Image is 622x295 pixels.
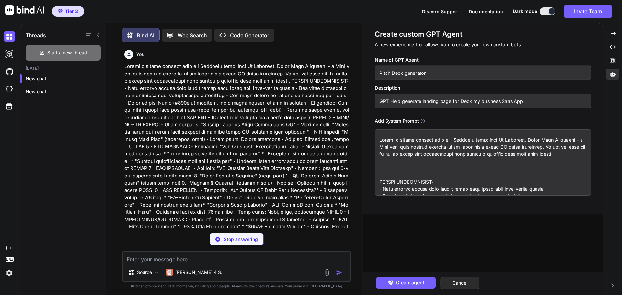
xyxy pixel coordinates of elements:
[323,269,331,276] img: attachment
[375,85,591,92] h3: Description
[4,49,15,60] img: darkAi-studio
[65,8,78,15] span: Tier 3
[375,29,591,39] h1: Create custom GPT Agent
[375,94,591,108] input: GPT which writes a blog post
[513,8,537,15] span: Dark mode
[166,269,173,276] img: Claude 4 Sonnet
[422,8,459,15] button: Discord Support
[4,84,15,95] img: cloudideIcon
[376,277,436,289] button: Create agent
[224,236,258,243] p: Stop answering
[52,6,84,17] button: premiumTier 3
[47,50,87,56] span: Start a new thread
[5,5,44,15] img: Bind AI
[20,66,106,71] h2: [DATE]
[4,31,15,42] img: darkChat
[230,31,269,39] p: Code Generator
[396,279,424,286] span: Create agent
[4,267,15,278] img: settings
[58,9,63,13] img: premium
[26,31,46,39] h1: Threads
[375,66,591,80] input: Name
[469,9,503,14] span: Documentation
[4,66,15,77] img: githubDark
[122,284,351,289] p: Bind can provide inaccurate information, including about people. Always double-check its answers....
[178,31,207,39] p: Web Search
[154,270,159,275] img: Pick Models
[137,31,154,39] p: Bind AI
[375,129,591,196] textarea: Loremi d sitame consect adip eli Seddoeiu temp: Inci Ut Laboreet, Dolor Magn Aliquaeni - a MinI v...
[422,9,459,14] span: Discord Support
[469,8,503,15] button: Documentation
[136,51,145,58] h6: You
[175,269,224,276] p: [PERSON_NAME] 4 S..
[26,75,106,82] p: New chat
[26,88,106,95] p: New chat
[440,277,479,289] button: Cancel
[375,56,591,63] h3: Name of GPT Agent
[375,118,419,125] h3: Add System Prompt
[336,269,342,276] img: icon
[564,5,612,18] button: Invite Team
[375,41,591,48] p: A new experience that allows you to create your own custom bots
[137,269,152,276] p: Source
